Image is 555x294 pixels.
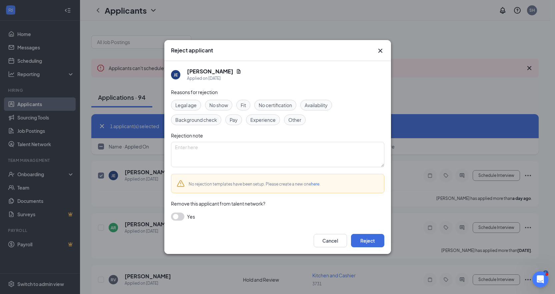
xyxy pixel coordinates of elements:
[187,75,241,82] div: Applied on [DATE]
[187,68,233,75] h5: [PERSON_NAME]
[189,182,320,187] span: No rejection templates have been setup. Please create a new one .
[171,132,203,138] span: Rejection note
[376,47,384,55] button: Close
[250,116,276,123] span: Experience
[171,201,265,207] span: Remove this applicant from talent network?
[305,101,328,109] span: Availability
[171,47,213,54] h3: Reject applicant
[175,116,217,123] span: Background check
[187,213,195,221] span: Yes
[311,182,319,187] a: here
[209,101,228,109] span: No show
[230,116,238,123] span: Pay
[236,69,241,74] svg: Document
[376,47,384,55] svg: Cross
[288,116,301,123] span: Other
[175,101,197,109] span: Legal age
[171,89,218,95] span: Reasons for rejection
[174,72,178,78] div: JE
[314,234,347,247] button: Cancel
[532,271,548,287] iframe: Intercom live chat
[259,101,292,109] span: No certification
[241,101,246,109] span: Fit
[351,234,384,247] button: Reject
[177,180,185,188] svg: Warning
